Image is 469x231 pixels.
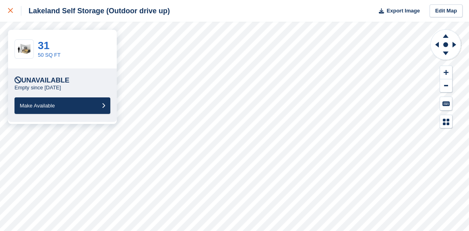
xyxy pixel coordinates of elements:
div: Unavailable [14,76,69,85]
a: Edit Map [430,4,463,18]
button: Map Legend [440,115,452,128]
button: Zoom In [440,66,452,79]
div: Lakeland Self Storage (Outdoor drive up) [21,6,170,16]
button: Zoom Out [440,79,452,93]
a: 31 [38,39,50,52]
a: 50 SQ FT [38,52,60,58]
span: Export Image [386,7,419,15]
button: Keyboard Shortcuts [440,97,452,110]
img: 50-sqft-unit.jpg [15,42,33,56]
p: Empty since [DATE] [14,85,61,91]
span: Make Available [20,103,55,109]
button: Make Available [14,97,110,114]
button: Export Image [374,4,420,18]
